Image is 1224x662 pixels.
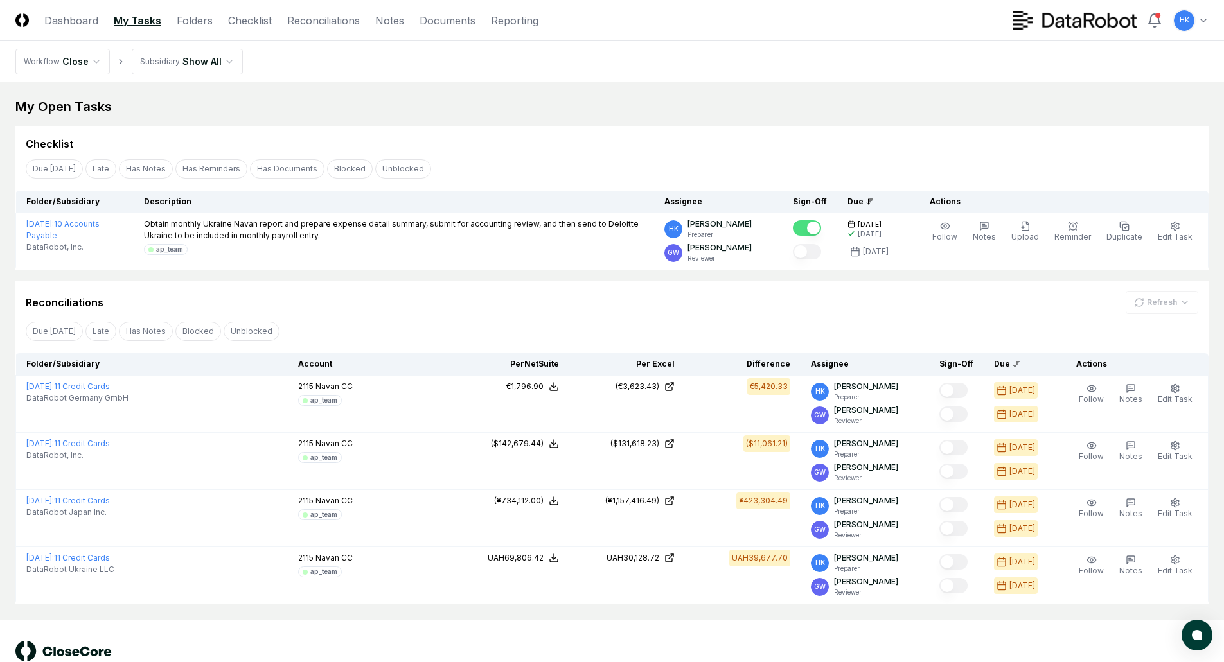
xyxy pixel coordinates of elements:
[610,438,659,449] div: ($131,618.23)
[973,232,996,241] span: Notes
[939,578,968,593] button: Mark complete
[298,496,314,505] span: 2115
[1066,358,1198,370] div: Actions
[1173,9,1196,32] button: HK
[1117,381,1145,408] button: Notes
[26,392,129,404] span: DataRobot Germany GmbH
[315,439,353,448] span: Navan CC
[1079,566,1104,575] span: Follow
[26,241,84,253] span: DataRobot, Inc.
[298,553,314,562] span: 2115
[114,13,161,28] a: My Tasks
[506,381,544,392] div: €1,796.90
[26,553,54,562] span: [DATE] :
[15,13,29,27] img: Logo
[315,553,353,562] span: Navan CC
[494,495,544,507] div: (¥734,112.00)
[668,248,679,257] span: GW
[177,13,213,28] a: Folders
[310,396,337,405] div: ap_team
[569,353,685,376] th: Per Excel
[494,495,559,507] button: (¥734,112.00)
[793,244,821,259] button: Mark complete
[26,136,73,152] div: Checklist
[1182,620,1212,650] button: atlas-launcher
[815,387,825,396] span: HK
[1117,438,1145,465] button: Notes
[26,439,110,448] a: [DATE]:11 Credit Cards
[1158,566,1193,575] span: Edit Task
[140,56,180,67] div: Subsidiary
[1009,580,1035,591] div: [DATE]
[224,322,279,341] button: Unblocked
[605,495,659,507] div: (¥1,157,416.49)
[175,159,247,179] button: Has Reminders
[375,13,404,28] a: Notes
[15,641,112,661] img: logo
[26,553,110,562] a: [DATE]:11 Credit Cards
[930,218,960,245] button: Follow
[687,254,752,263] p: Reviewer
[739,495,788,507] div: ¥423,304.49
[26,449,84,461] span: DataRobot, Inc.
[310,453,337,462] div: ap_team
[420,13,475,28] a: Documents
[1158,451,1193,461] span: Edit Task
[858,229,882,239] div: [DATE]
[1076,438,1106,465] button: Follow
[783,191,837,213] th: Sign-Off
[1119,451,1142,461] span: Notes
[994,358,1045,370] div: Due
[1009,466,1035,477] div: [DATE]
[26,219,54,229] span: [DATE] :
[834,495,898,507] p: [PERSON_NAME]
[1079,509,1104,518] span: Follow
[834,405,898,416] p: [PERSON_NAME]
[834,416,898,426] p: Reviewer
[1013,11,1137,30] img: DataRobot logo
[669,224,679,234] span: HK
[1155,552,1195,579] button: Edit Task
[1009,218,1042,245] button: Upload
[834,576,898,588] p: [PERSON_NAME]
[1106,232,1142,241] span: Duplicate
[134,191,654,213] th: Description
[939,383,968,398] button: Mark complete
[85,159,116,179] button: Late
[1117,495,1145,522] button: Notes
[580,552,675,564] a: UAH30,128.72
[939,521,968,536] button: Mark complete
[1009,385,1035,396] div: [DATE]
[834,381,898,392] p: [PERSON_NAME]
[1076,495,1106,522] button: Follow
[814,525,826,534] span: GW
[15,98,1209,116] div: My Open Tasks
[491,438,559,449] button: ($142,679.44)
[1119,509,1142,518] span: Notes
[939,497,968,512] button: Mark complete
[16,191,134,213] th: Folder/Subsidiary
[815,501,825,510] span: HK
[939,554,968,570] button: Mark complete
[144,218,644,241] p: Obtain monthly Ukraine Navan report and prepare expense detail summary, submit for accounting rev...
[506,381,559,392] button: €1,796.90
[298,358,443,370] div: Account
[970,218,998,245] button: Notes
[815,444,825,453] span: HK
[1052,218,1094,245] button: Reminder
[85,322,116,341] button: Late
[26,381,54,391] span: [DATE] :
[26,439,54,448] span: [DATE] :
[1009,442,1035,453] div: [DATE]
[732,552,788,564] div: UAH39,677.70
[26,496,54,505] span: [DATE] :
[939,464,968,479] button: Mark complete
[488,552,559,564] button: UAH69,806.42
[491,13,538,28] a: Reporting
[750,381,788,392] div: €5,420.33
[834,530,898,540] p: Reviewer
[26,496,110,505] a: [DATE]:11 Credit Cards
[315,496,353,505] span: Navan CC
[834,507,898,516] p: Preparer
[26,295,103,310] div: Reconciliations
